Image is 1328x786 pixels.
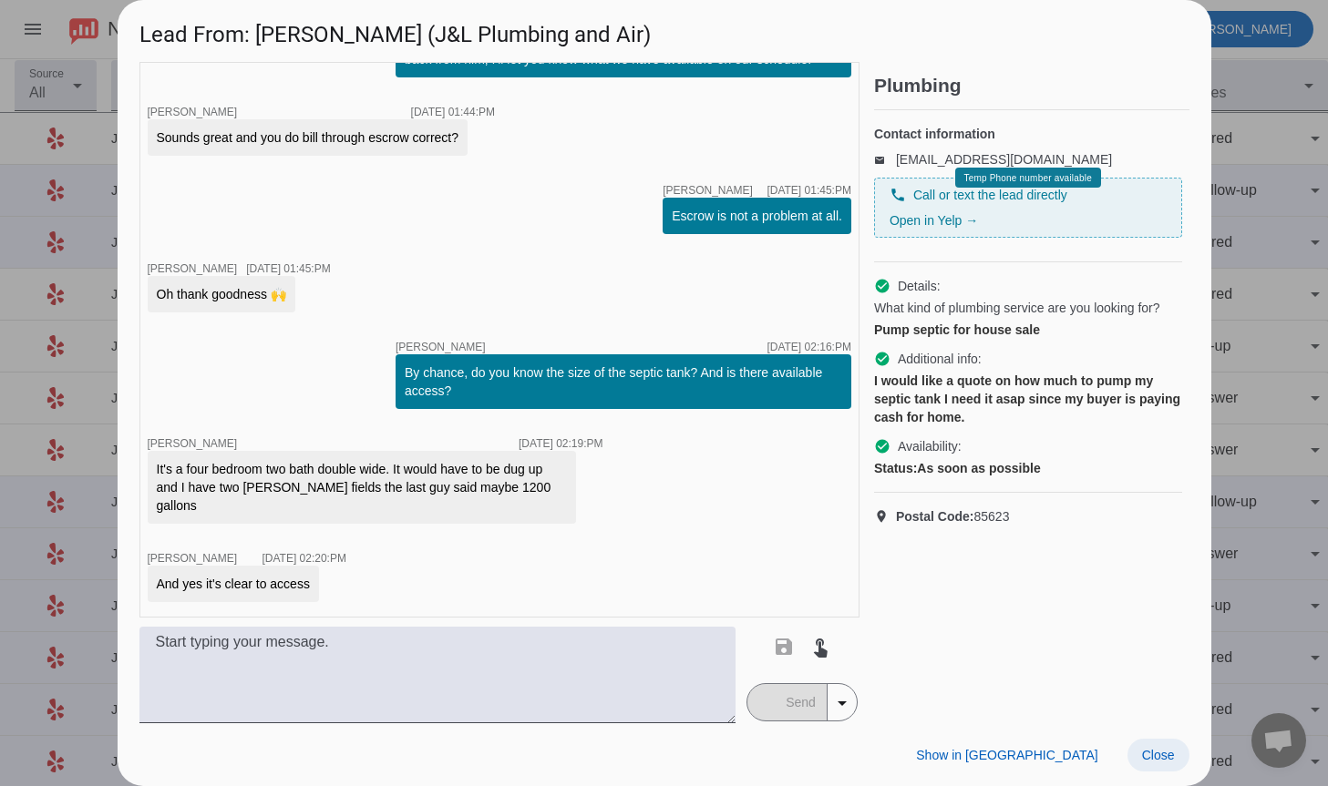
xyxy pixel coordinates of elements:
h2: Plumbing [874,77,1189,95]
mat-icon: check_circle [874,351,890,367]
a: Open in Yelp → [890,213,978,228]
mat-icon: check_circle [874,278,890,294]
span: [PERSON_NAME] [396,342,486,352]
div: And yes it's clear to access [157,575,310,593]
mat-icon: phone [890,187,906,203]
mat-icon: arrow_drop_down [831,692,853,714]
div: [DATE] 02:20:PM [262,553,345,564]
span: Show in [GEOGRAPHIC_DATA] [916,748,1097,762]
span: Call or text the lead directly [913,186,1067,204]
span: Availability: [898,437,962,455]
div: [DATE] 02:19:PM [519,438,602,449]
div: Escrow is not a problem at all. [672,207,842,225]
div: By chance, do you know the size of the septic tank? And is there available access? [405,363,842,400]
div: [DATE] 01:45:PM [767,185,850,196]
span: [PERSON_NAME] [663,185,753,196]
strong: Status: [874,461,917,475]
mat-icon: check_circle [874,438,890,454]
div: [DATE] 02:16:PM [767,342,850,352]
div: Pump septic for house sale [874,321,1182,339]
span: [PERSON_NAME] [148,437,238,450]
span: Temp Phone number available [963,173,1091,183]
mat-icon: location_on [874,509,896,524]
div: Sounds great and you do bill through escrow correct? [157,128,459,147]
div: I would like a quote on how much to pump my septic tank I need it asap since my buyer is paying c... [874,372,1182,426]
span: [PERSON_NAME] [148,552,238,565]
strong: Postal Code: [896,509,974,524]
button: Close [1127,739,1189,771]
mat-icon: email [874,155,896,164]
h4: Contact information [874,125,1182,143]
span: [PERSON_NAME] [148,262,238,275]
button: Show in [GEOGRAPHIC_DATA] [901,739,1112,771]
span: 85623 [896,507,1010,526]
div: [DATE] 01:44:PM [411,107,495,117]
a: [EMAIL_ADDRESS][DOMAIN_NAME] [896,152,1112,167]
span: Additional info: [898,350,982,368]
div: As soon as possible [874,459,1182,477]
span: What kind of plumbing service are you looking for? [874,299,1160,317]
mat-icon: touch_app [809,636,831,658]
div: It's a four bedroom two bath double wide. It would have to be dug up and I have two [PERSON_NAME]... [157,460,567,515]
span: Close [1142,748,1175,762]
div: [DATE] 01:45:PM [246,263,330,274]
div: Oh thank goodness 🙌 [157,285,286,303]
span: [PERSON_NAME] [148,106,238,118]
span: Details: [898,277,941,295]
